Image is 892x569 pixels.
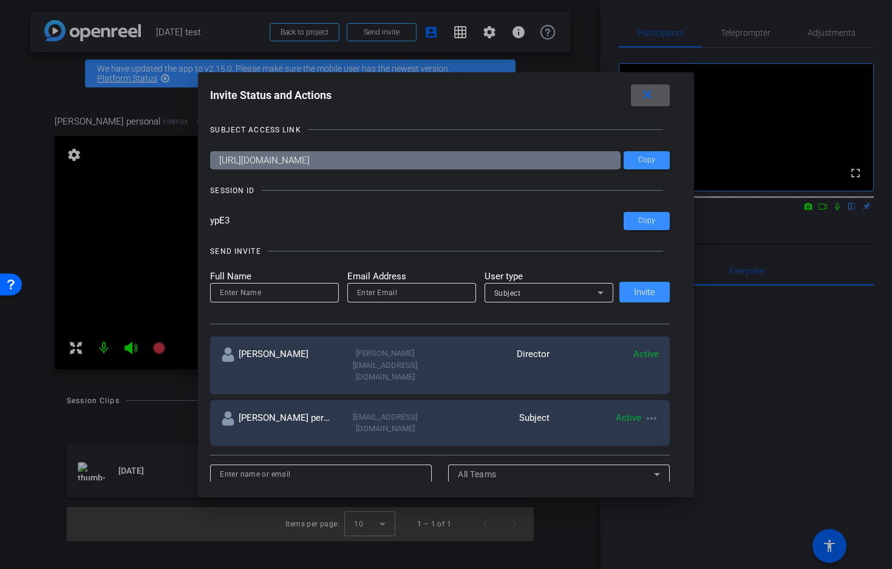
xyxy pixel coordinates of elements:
div: [PERSON_NAME] personal [221,411,330,435]
mat-label: Full Name [210,270,339,284]
span: Active [616,412,641,423]
div: [PERSON_NAME] [221,347,330,383]
div: Invite Status and Actions [210,84,670,106]
span: Copy [638,216,655,225]
mat-label: User type [485,270,613,284]
openreel-title-line: SEND INVITE [210,245,670,257]
div: SUBJECT ACCESS LINK [210,124,301,136]
div: SESSION ID [210,185,254,197]
openreel-title-line: SESSION ID [210,185,670,197]
div: [PERSON_NAME][EMAIL_ADDRESS][DOMAIN_NAME] [330,347,440,383]
div: SEND INVITE [210,245,260,257]
input: Enter Name [220,285,329,300]
mat-icon: more_horiz [644,411,659,426]
span: Copy [638,155,655,165]
openreel-title-line: SUBJECT ACCESS LINK [210,124,670,136]
button: Copy [624,151,670,169]
mat-icon: close [640,87,655,103]
div: [EMAIL_ADDRESS][DOMAIN_NAME] [330,411,440,435]
span: Active [633,349,659,359]
div: Subject [440,411,550,435]
mat-label: Email Address [347,270,476,284]
button: Copy [624,212,670,230]
span: Subject [494,289,521,298]
input: Enter Email [357,285,466,300]
span: All Teams [458,469,497,479]
input: Enter name or email [220,467,422,482]
div: Director [440,347,550,383]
